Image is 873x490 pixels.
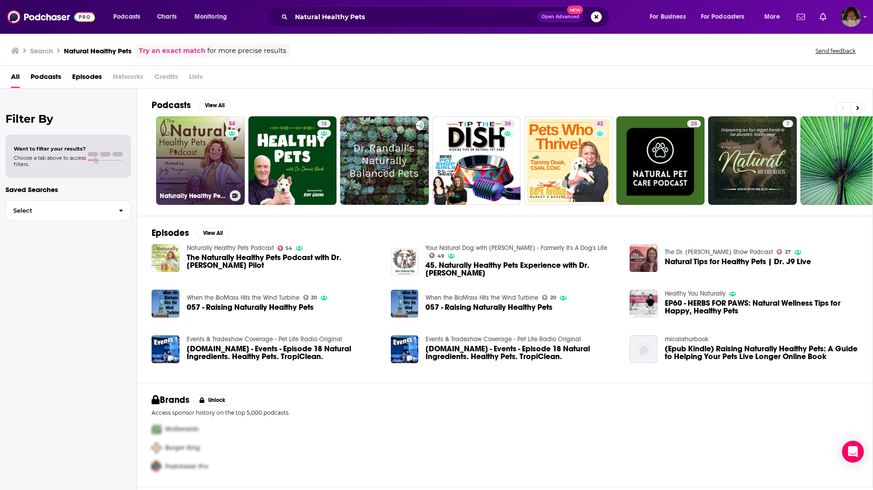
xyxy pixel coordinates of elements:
[426,345,619,360] a: PetLifeRadio.com - Events - Episode 18 Natural Ingredients. Healthy Pets. TropiClean.
[5,185,131,194] p: Saved Searches
[156,116,245,205] a: 54Naturally Healthy Pets Podcast
[148,438,165,457] img: Second Pro Logo
[317,120,331,127] a: 18
[650,10,686,23] span: For Business
[285,246,292,250] span: 54
[14,155,86,167] span: Choose a tab above to access filters.
[550,296,556,300] span: 20
[777,249,791,255] a: 27
[113,69,143,88] span: Networks
[665,345,858,360] span: (Epub Kindle) Raising Naturally Healthy Pets: A Guide to Helping Your Pets Live Longer Online Book
[152,99,191,111] h2: Podcasts
[152,99,231,111] a: PodcastsView All
[152,290,179,318] img: 057 - Raising Naturally Healthy Pets
[160,192,226,200] h3: Naturally Healthy Pets Podcast
[152,227,189,239] h2: Episodes
[426,335,581,343] a: Events & Tradeshow Coverage - Pet Life Radio Original
[165,463,208,470] span: Podchaser Pro
[11,69,20,88] a: All
[793,9,809,25] a: Show notifications dropdown
[152,335,179,363] a: PetLifeRadio.com - Events - Episode 18 Natural Ingredients. Healthy Pets. TropiClean.
[841,7,861,27] img: User Profile
[152,227,229,239] a: EpisodesView All
[391,248,419,276] img: 45. Naturally Healthy Pets Experience with Dr. Judy Morgan
[630,290,657,318] a: EP60 - HERBS FOR PAWS: Natural Wellness Tips for Happy, Healthy Pets
[665,248,773,256] a: The Dr. Janine Show Podcast
[187,303,314,311] span: 057 - Raising Naturally Healthy Pets
[665,299,858,315] a: EP60 - HERBS FOR PAWS: Natural Wellness Tips for Happy, Healthy Pets
[426,244,607,252] a: Your Natural Dog with Angela Ardolino - Formerly It's A Dog's Life
[165,444,200,452] span: Burger King
[695,10,758,24] button: open menu
[813,47,858,55] button: Send feedback
[193,395,232,406] button: Unlock
[665,258,811,266] span: Natural Tips for Healthy Pets | Dr. J9 Live
[188,10,239,24] button: open menu
[152,409,858,416] p: Access sponsor history on the top 5,000 podcasts.
[524,116,613,205] a: 42
[391,335,419,363] img: PetLifeRadio.com - Events - Episode 18 Natural Ingredients. Healthy Pets. TropiClean.
[391,290,419,318] img: 057 - Raising Naturally Healthy Pets
[187,345,380,360] span: [DOMAIN_NAME] - Events - Episode 18 Natural Ingredients. Healthy Pets. TropiClean.
[426,261,619,277] a: 45. Naturally Healthy Pets Experience with Dr. Judy Morgan
[189,69,203,88] span: Lists
[426,345,619,360] span: [DOMAIN_NAME] - Events - Episode 18 Natural Ingredients. Healthy Pets. TropiClean.
[72,69,102,88] a: Episodes
[426,303,552,311] a: 057 - Raising Naturally Healthy Pets
[841,7,861,27] span: Logged in as angelport
[291,10,537,24] input: Search podcasts, credits, & more...
[630,335,657,363] img: (Epub Kindle) Raising Naturally Healthy Pets: A Guide to Helping Your Pets Live Longer Online Book
[6,208,111,214] span: Select
[321,120,327,129] span: 18
[5,200,131,221] button: Select
[758,10,791,24] button: open menu
[303,295,317,300] a: 20
[195,10,227,23] span: Monitoring
[187,294,300,302] a: When the BioMass Hits the Wind Turbine
[429,253,444,258] a: 49
[432,116,521,205] a: 36
[665,290,726,297] a: Healthy You Naturally
[542,15,579,19] span: Open Advanced
[5,112,131,125] h2: Filter By
[783,120,793,127] a: 7
[708,116,797,205] a: 7
[630,244,657,272] img: Natural Tips for Healthy Pets | Dr. J9 Live
[154,69,178,88] span: Credits
[64,47,131,55] h3: Natural Healthy Pets
[426,261,619,277] span: 45. Naturally Healthy Pets Experience with Dr. [PERSON_NAME]
[165,425,199,433] span: McDonalds
[616,116,705,205] a: 28
[14,146,86,152] span: Want to filter your results?
[7,8,95,26] img: Podchaser - Follow, Share and Rate Podcasts
[691,120,697,129] span: 28
[148,457,165,476] img: Third Pro Logo
[505,120,511,129] span: 36
[196,228,229,239] button: View All
[542,295,556,300] a: 20
[785,250,791,254] span: 27
[187,254,380,269] a: The Naturally Healthy Pets Podcast with Dr. Judy Morgan Pilot
[207,46,286,56] span: for more precise results
[665,335,709,343] a: micaiahurbook
[152,244,179,272] a: The Naturally Healthy Pets Podcast with Dr. Judy Morgan Pilot
[151,10,182,24] a: Charts
[275,6,618,27] div: Search podcasts, credits, & more...
[841,7,861,27] button: Show profile menu
[816,9,830,25] a: Show notifications dropdown
[198,100,231,111] button: View All
[229,120,235,129] span: 54
[157,10,177,23] span: Charts
[187,335,342,343] a: Events & Tradeshow Coverage - Pet Life Radio Original
[593,120,607,127] a: 42
[30,47,53,55] h3: Search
